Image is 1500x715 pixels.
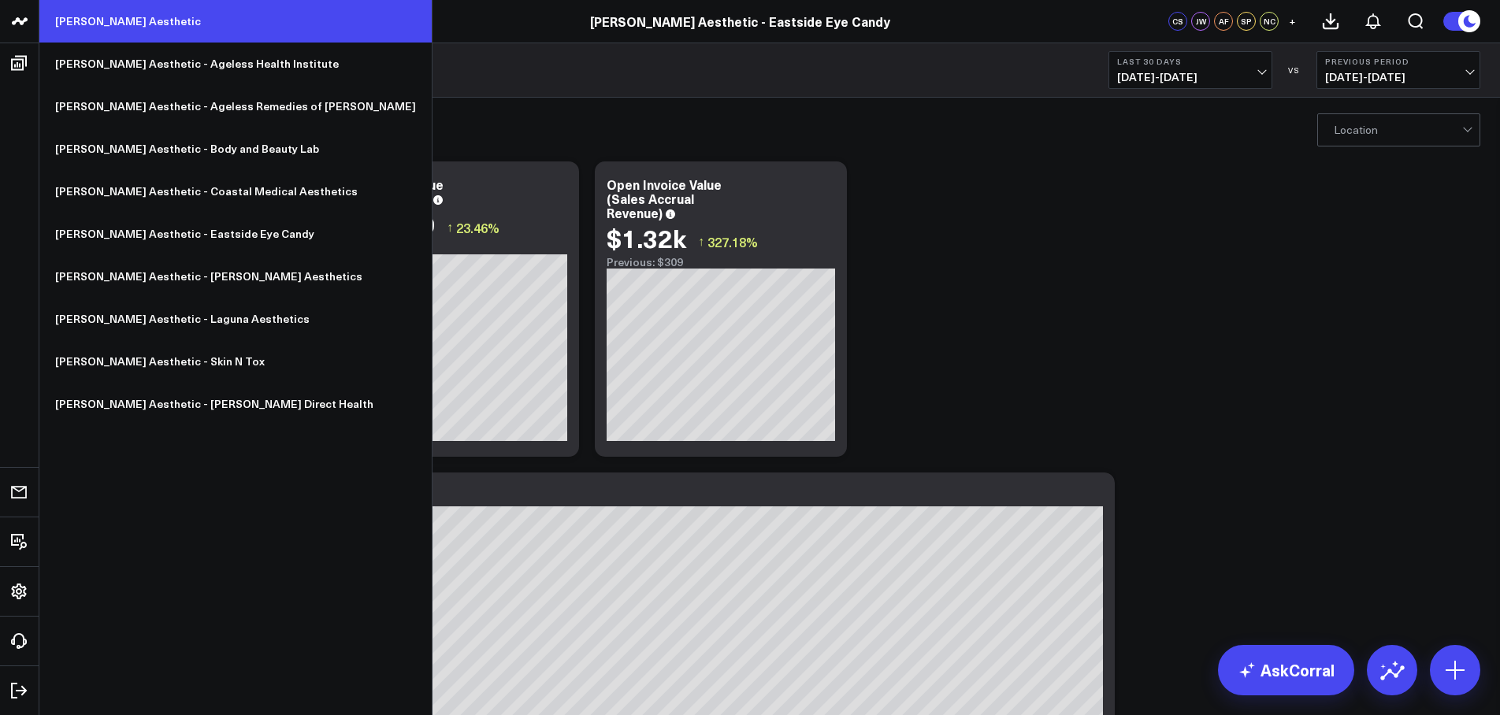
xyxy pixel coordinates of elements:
[39,255,432,298] a: [PERSON_NAME] Aesthetic - [PERSON_NAME] Aesthetics
[707,233,758,250] span: 327.18%
[1260,12,1279,31] div: NC
[607,176,722,221] div: Open Invoice Value (Sales Accrual Revenue)
[339,242,567,254] div: Previous: $434.62
[1168,12,1187,31] div: CS
[590,13,890,30] a: [PERSON_NAME] Aesthetic - Eastside Eye Candy
[447,217,453,238] span: ↑
[39,340,432,383] a: [PERSON_NAME] Aesthetic - Skin N Tox
[39,170,432,213] a: [PERSON_NAME] Aesthetic - Coastal Medical Aesthetics
[1117,71,1264,83] span: [DATE] - [DATE]
[698,232,704,252] span: ↑
[1283,12,1301,31] button: +
[39,85,432,128] a: [PERSON_NAME] Aesthetic - Ageless Remedies of [PERSON_NAME]
[1325,57,1472,66] b: Previous Period
[607,256,835,269] div: Previous: $309
[1218,645,1354,695] a: AskCorral
[1117,57,1264,66] b: Last 30 Days
[1237,12,1256,31] div: SP
[39,128,432,170] a: [PERSON_NAME] Aesthetic - Body and Beauty Lab
[1214,12,1233,31] div: AF
[607,224,686,252] div: $1.32k
[1316,51,1480,89] button: Previous Period[DATE]-[DATE]
[39,213,432,255] a: [PERSON_NAME] Aesthetic - Eastside Eye Candy
[1325,71,1472,83] span: [DATE] - [DATE]
[39,43,432,85] a: [PERSON_NAME] Aesthetic - Ageless Health Institute
[1289,16,1296,27] span: +
[1280,65,1309,75] div: VS
[1191,12,1210,31] div: JW
[456,219,499,236] span: 23.46%
[39,298,432,340] a: [PERSON_NAME] Aesthetic - Laguna Aesthetics
[1108,51,1272,89] button: Last 30 Days[DATE]-[DATE]
[39,383,432,425] a: [PERSON_NAME] Aesthetic - [PERSON_NAME] Direct Health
